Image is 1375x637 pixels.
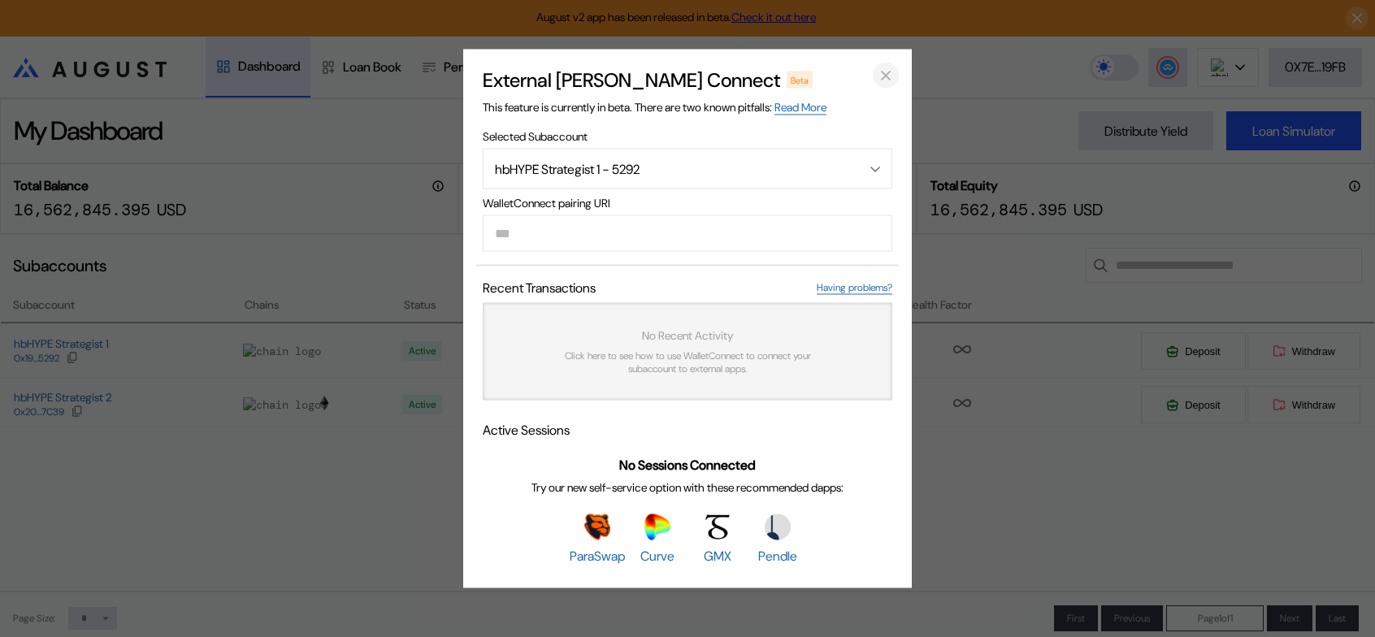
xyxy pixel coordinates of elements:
span: Active Sessions [483,422,570,439]
a: ParaSwapParaSwap [570,513,625,564]
a: Having problems? [817,281,892,295]
h2: External [PERSON_NAME] Connect [483,67,780,93]
button: Open menu [483,149,892,189]
button: close modal [873,63,899,89]
a: GMXGMX [690,513,745,564]
span: GMX [704,547,731,564]
span: This feature is currently in beta. There are two known pitfalls: [483,100,826,115]
img: Pendle [765,513,791,539]
span: Try our new self-service option with these recommended dapps: [531,479,844,494]
span: Curve [640,547,674,564]
span: No Sessions Connected [619,456,756,473]
span: Pendle [758,547,797,564]
img: GMX [705,513,731,539]
span: Recent Transactions [483,279,596,297]
span: Selected Subaccount [483,129,892,144]
span: ParaSwap [570,547,625,564]
img: ParaSwap [584,513,610,539]
a: Read More [774,100,826,115]
div: Beta [787,71,813,88]
div: hbHYPE Strategist 1 - 5292 [495,160,838,177]
span: No Recent Activity [642,328,733,343]
a: CurveCurve [630,513,685,564]
a: No Recent ActivityClick here to see how to use WalletConnect to connect your subaccount to extern... [483,303,892,401]
span: Click here to see how to use WalletConnect to connect your subaccount to external apps. [548,349,827,375]
span: WalletConnect pairing URI [483,196,892,210]
a: PendlePendle [750,513,805,564]
img: Curve [644,513,670,539]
